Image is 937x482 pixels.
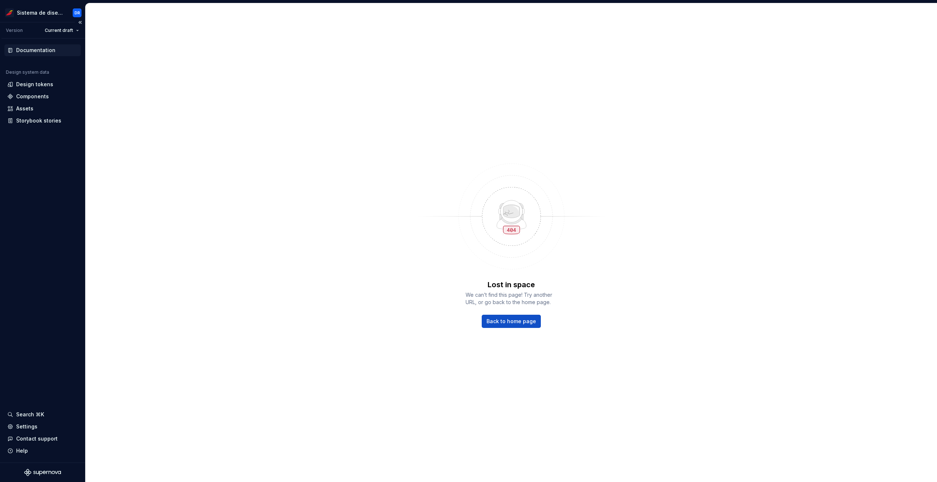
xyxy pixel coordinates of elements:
button: Help [4,445,81,457]
span: Current draft [45,28,73,33]
button: Current draft [41,25,82,36]
a: Design tokens [4,78,81,90]
div: Version [6,28,23,33]
div: Documentation [16,47,55,54]
span: Back to home page [486,318,536,325]
div: Design tokens [16,81,53,88]
div: Settings [16,423,37,430]
a: Documentation [4,44,81,56]
a: Settings [4,421,81,432]
a: Assets [4,103,81,114]
div: Contact support [16,435,58,442]
span: We can’t find this page! Try another URL, or go back to the home page. [466,291,557,306]
button: Contact support [4,433,81,445]
div: Design system data [6,69,49,75]
div: Components [16,93,49,100]
p: Lost in space [488,280,535,290]
div: Sistema de diseño Iberia [17,9,64,17]
svg: Supernova Logo [24,469,61,476]
div: DR [75,10,80,16]
div: Search ⌘K [16,411,44,418]
button: Sistema de diseño IberiaDR [1,5,84,21]
img: 55604660-494d-44a9-beb2-692398e9940a.png [5,8,14,17]
a: Storybook stories [4,115,81,127]
div: Help [16,447,28,454]
div: Assets [16,105,33,112]
button: Collapse sidebar [75,17,85,28]
div: Storybook stories [16,117,61,124]
button: Search ⌘K [4,409,81,420]
a: Components [4,91,81,102]
a: Back to home page [482,315,541,328]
